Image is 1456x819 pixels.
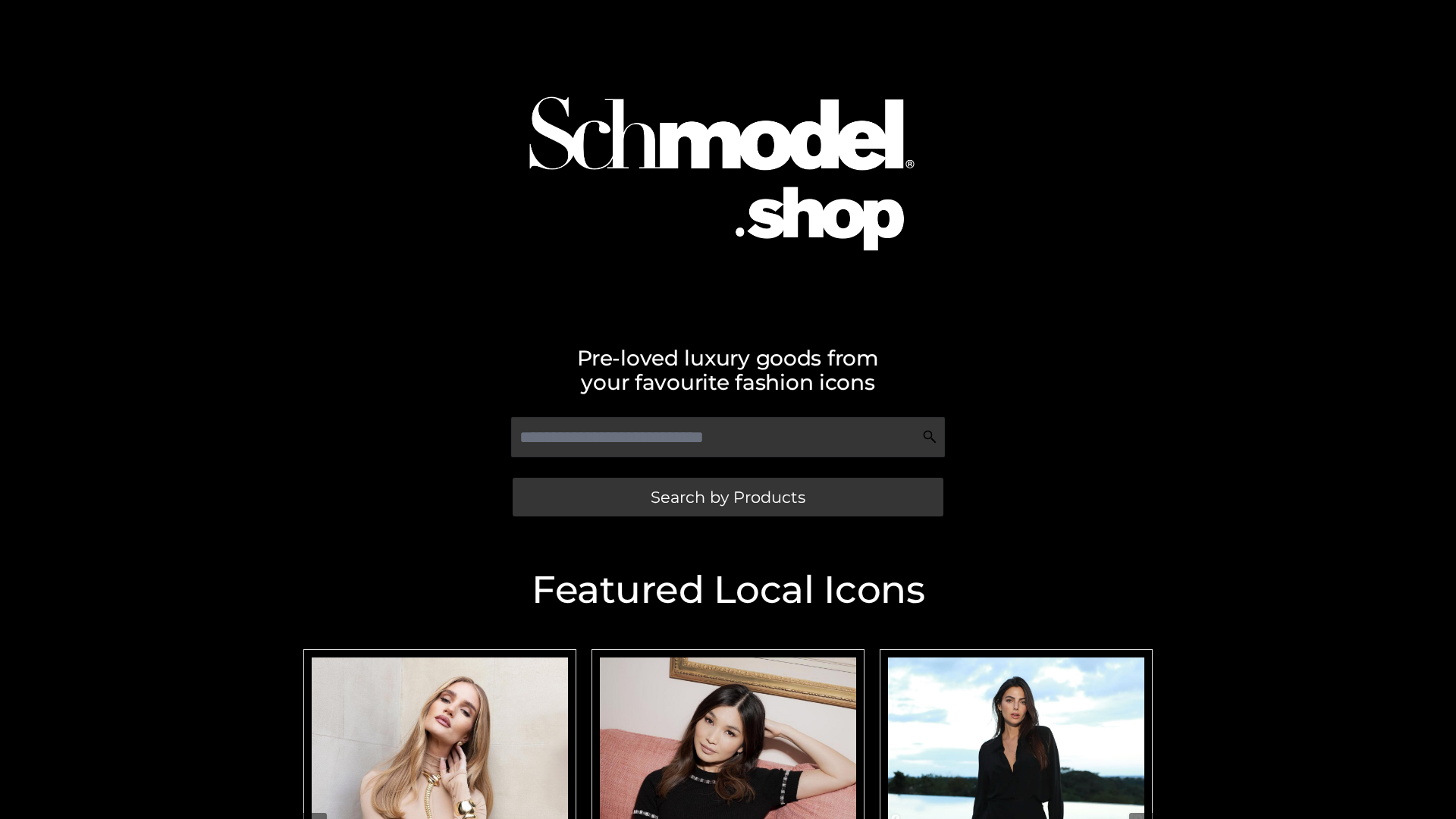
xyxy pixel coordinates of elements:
img: Search Icon [922,429,937,444]
a: Search by Products [513,478,943,516]
h2: Pre-loved luxury goods from your favourite fashion icons [296,346,1160,394]
h2: Featured Local Icons​ [296,571,1160,609]
span: Search by Products [651,489,805,505]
